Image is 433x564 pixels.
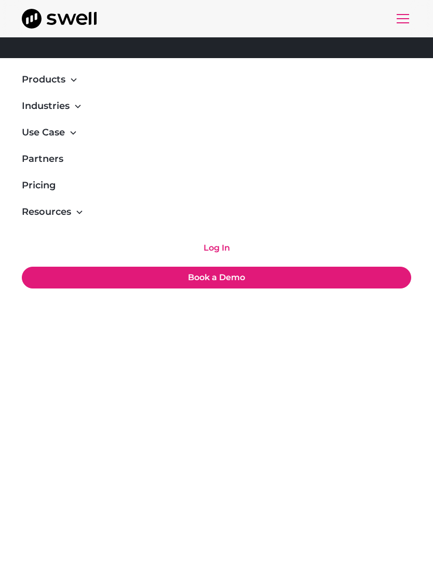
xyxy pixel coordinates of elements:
a: Log In [22,238,412,258]
div: Industries [22,93,412,119]
a: Pricing [22,172,412,199]
div: Resources [22,199,412,225]
div: Use Case [22,119,412,146]
div: menu [390,6,411,31]
a: Partners [22,146,412,172]
div: Use Case [22,126,65,140]
div: Industries [22,99,70,113]
a: home [22,9,97,29]
div: Products [22,73,65,87]
a: Book a Demo [22,267,412,288]
div: Resources [22,205,71,219]
div: Products [22,66,412,93]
